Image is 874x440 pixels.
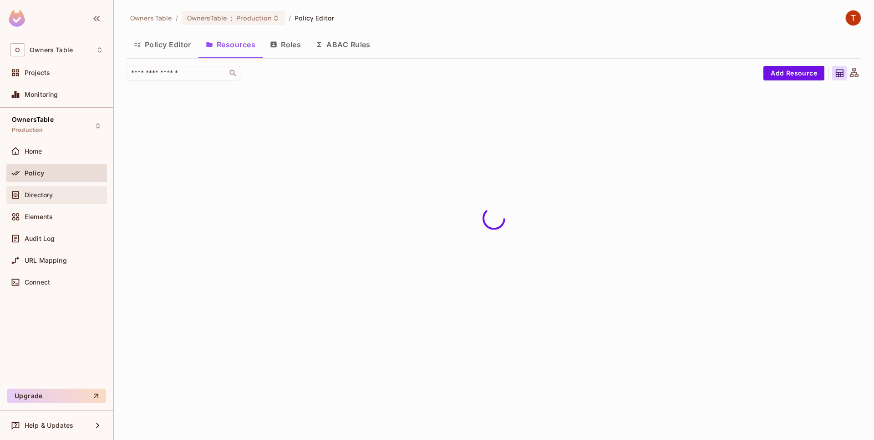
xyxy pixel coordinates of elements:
[295,14,335,22] span: Policy Editor
[127,33,198,56] button: Policy Editor
[25,170,44,177] span: Policy
[25,69,50,76] span: Projects
[25,191,53,199] span: Directory
[846,10,861,25] img: TableSteaks Development
[25,235,55,242] span: Audit Log
[130,14,172,22] span: the active workspace
[289,14,291,22] li: /
[198,33,263,56] button: Resources
[25,213,53,220] span: Elements
[25,148,42,155] span: Home
[230,15,233,22] span: :
[25,279,50,286] span: Connect
[30,46,73,54] span: Workspace: Owners Table
[187,14,227,22] span: OwnersTable
[25,257,67,264] span: URL Mapping
[308,33,378,56] button: ABAC Rules
[25,422,73,429] span: Help & Updates
[9,10,25,27] img: SReyMgAAAABJRU5ErkJggg==
[763,66,824,80] button: Add Resource
[12,116,54,123] span: OwnersTable
[25,91,58,98] span: Monitoring
[7,389,106,403] button: Upgrade
[263,33,308,56] button: Roles
[10,43,25,56] span: O
[12,126,43,134] span: Production
[176,14,178,22] li: /
[236,14,272,22] span: Production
